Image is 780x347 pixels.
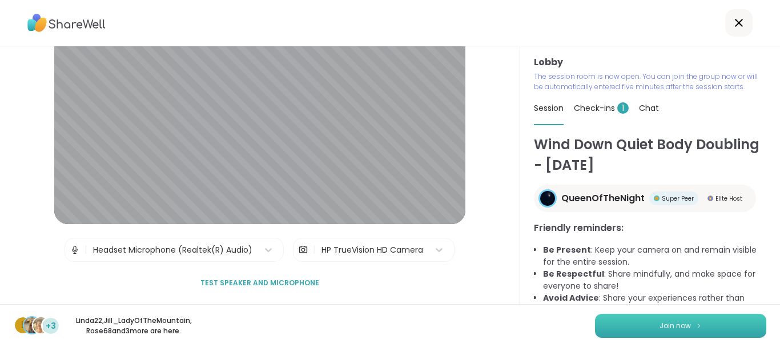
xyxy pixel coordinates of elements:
[543,292,766,316] li: : Share your experiences rather than advice, as peers are not mental health professionals.
[24,317,40,333] img: Jill_LadyOfTheMountain
[617,102,629,114] span: 1
[33,317,49,333] img: Rose68
[298,238,308,261] img: Camera
[639,102,659,114] span: Chat
[200,278,319,288] span: Test speaker and microphone
[707,196,713,201] img: Elite Host
[595,314,766,338] button: Join now
[540,191,555,206] img: QueenOfTheNight
[534,221,766,235] h3: Friendly reminders:
[46,320,56,332] span: +3
[660,321,691,331] span: Join now
[21,318,25,333] span: L
[27,10,106,36] img: ShareWell Logo
[70,316,198,336] p: Linda22 , Jill_LadyOfTheMountain , Rose68 and 3 more are here.
[70,238,80,261] img: Microphone
[543,244,591,256] b: Be Present
[715,194,742,203] span: Elite Host
[321,244,423,256] div: HP TrueVision HD Camera
[654,196,660,201] img: Super Peer
[561,192,645,205] span: QueenOfTheNight
[543,268,604,280] b: Be Respectful
[196,271,324,295] button: Test speaker and microphone
[313,238,316,261] span: |
[534,185,756,212] a: QueenOfTheNightQueenOfTheNightSuper PeerSuper PeerElite HostElite Host
[543,244,766,268] li: : Keep your camera on and remain visible for the entire session.
[543,268,766,292] li: : Share mindfully, and make space for everyone to share!
[534,71,766,92] p: The session room is now open. You can join the group now or will be automatically entered five mi...
[534,102,564,114] span: Session
[534,134,766,176] h1: Wind Down Quiet Body Doubling - [DATE]
[543,292,599,304] b: Avoid Advice
[662,194,694,203] span: Super Peer
[695,322,702,329] img: ShareWell Logomark
[534,55,766,69] h3: Lobby
[93,244,252,256] div: Headset Microphone (Realtek(R) Audio)
[85,238,87,261] span: |
[574,102,629,114] span: Check-ins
